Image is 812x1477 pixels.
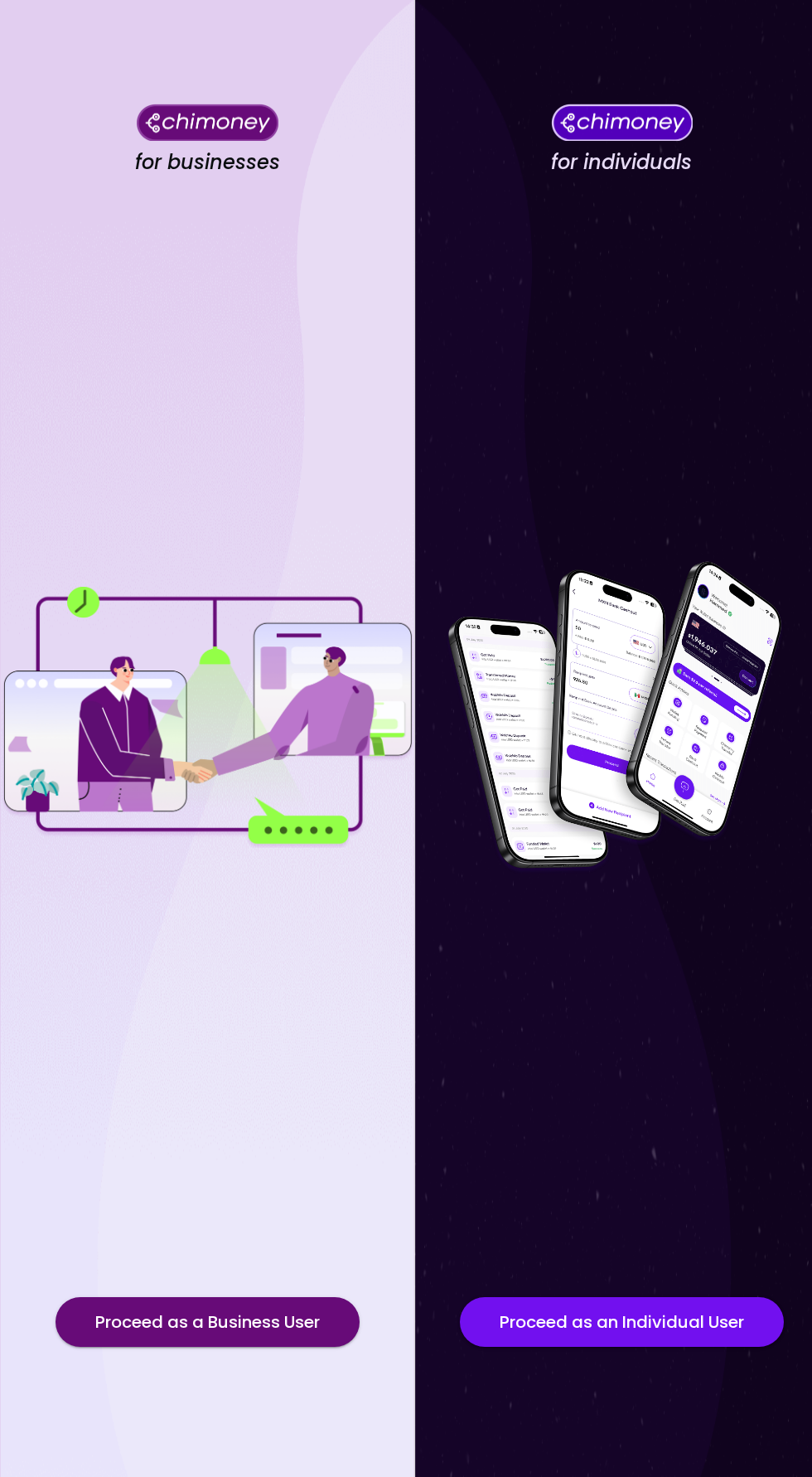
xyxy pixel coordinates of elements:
[56,1297,360,1347] button: Proceed as a Business User
[551,150,692,175] h4: for individuals
[551,104,693,141] img: Chimoney for individuals
[135,150,280,175] h4: for businesses
[137,104,278,141] img: Chimoney for businesses
[460,1297,784,1347] button: Proceed as an Individual User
